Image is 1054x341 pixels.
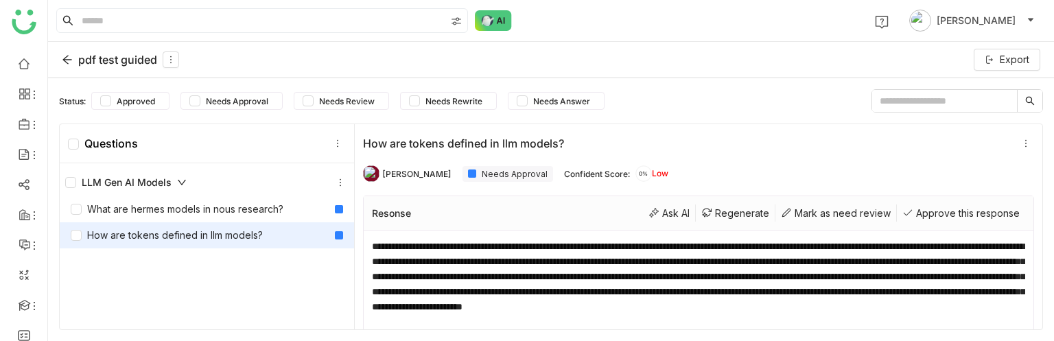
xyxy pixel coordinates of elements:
div: How are tokens defined in llm models? [363,137,1012,150]
span: Needs Answer [528,96,596,106]
div: Confident Score: [564,169,630,179]
span: [PERSON_NAME] [937,13,1016,28]
div: LLM Gen AI Models [65,175,187,190]
div: Questions [68,137,138,150]
span: Export [1000,52,1029,67]
div: How are tokens defined in llm models? [71,228,263,243]
span: 0% [635,171,652,176]
div: pdf test guided [62,51,179,68]
div: Needs Approval [462,166,553,182]
button: [PERSON_NAME] [906,10,1038,32]
div: [PERSON_NAME] [382,169,452,179]
div: What are hermes models in nous research? [71,202,283,217]
div: Ask AI [643,204,696,222]
span: Needs Review [314,96,380,106]
img: 614311cd187b40350527aed2 [363,165,379,182]
span: Needs Rewrite [420,96,488,106]
span: Approved [111,96,161,106]
div: LLM Gen AI Models [60,169,354,196]
div: Low [635,165,668,182]
img: search-type.svg [451,16,462,27]
img: avatar [909,10,931,32]
img: ask-buddy-normal.svg [475,10,512,31]
div: Regenerate [696,204,775,222]
div: Status: [59,96,86,106]
div: Resonse [372,207,411,219]
div: Mark as need review [775,204,897,222]
img: logo [12,10,36,34]
button: Export [974,49,1040,71]
img: help.svg [875,15,889,29]
div: Approve this response [897,204,1025,222]
span: Needs Approval [200,96,274,106]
